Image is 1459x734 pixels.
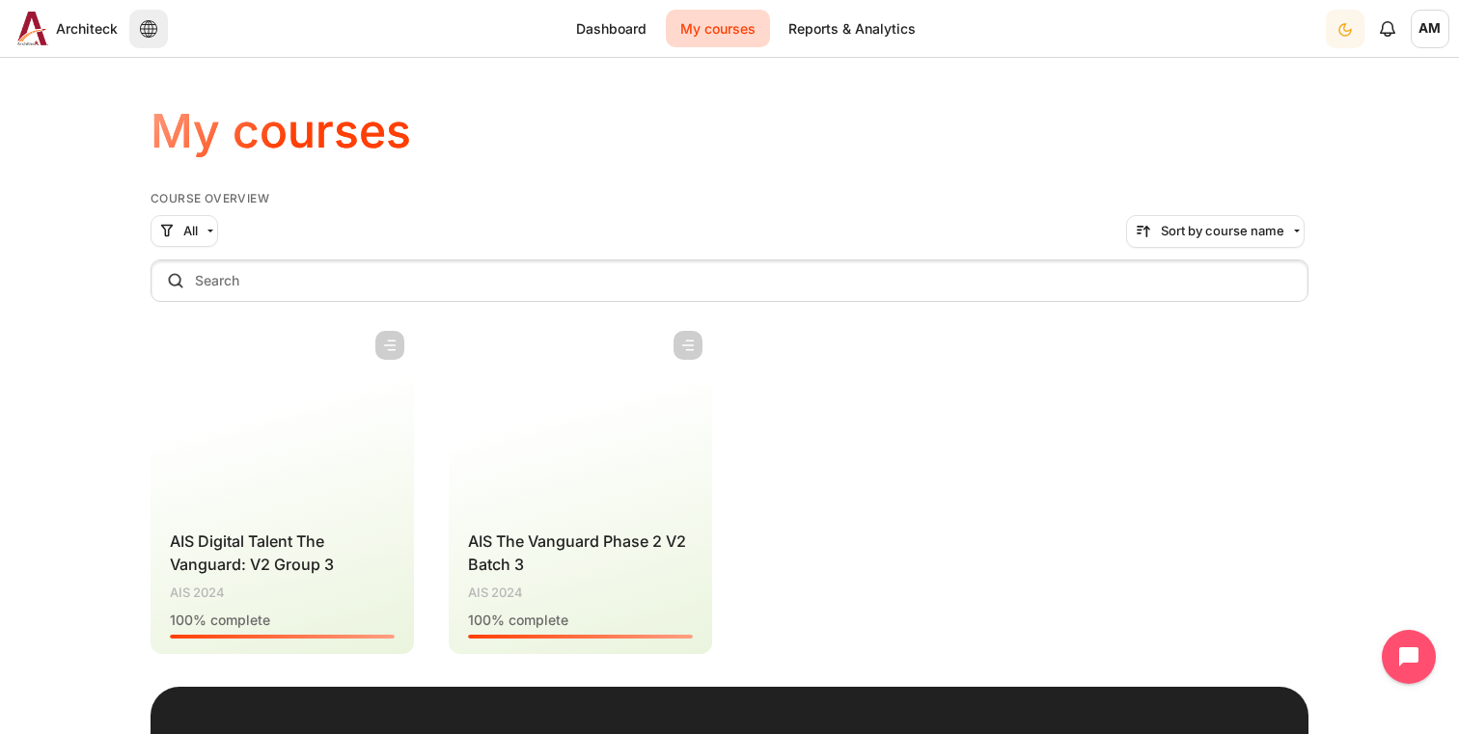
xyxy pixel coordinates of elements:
[129,10,168,48] button: Languages
[666,10,770,47] a: My courses
[170,584,225,603] span: AIS 2024
[151,215,1308,306] div: Course overview controls
[10,12,118,45] a: Architeck Architeck
[1411,10,1449,48] span: AM
[1161,222,1284,241] span: Sort by course name
[183,222,198,241] span: All
[170,612,193,628] span: 100
[774,10,930,47] a: Reports & Analytics
[468,612,491,628] span: 100
[1126,215,1305,248] button: Sorting drop-down menu
[170,610,395,630] div: % complete
[468,584,523,603] span: AIS 2024
[1328,9,1363,48] div: Dark Mode
[151,259,1308,302] input: Search
[1411,10,1449,48] a: User menu
[468,531,686,574] a: AIS The Vanguard Phase 2 V2 Batch 3
[468,610,693,630] div: % complete
[151,191,1308,206] h5: Course overview
[1326,10,1364,48] button: Light Mode Dark Mode
[170,531,334,574] a: AIS Digital Talent The Vanguard: V2 Group 3
[1368,10,1407,48] div: Show notification window with no new notifications
[56,18,118,39] span: Architeck
[17,12,48,45] img: Architeck
[151,215,218,248] button: Grouping drop-down menu
[151,101,411,161] h1: My courses
[562,10,661,47] a: Dashboard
